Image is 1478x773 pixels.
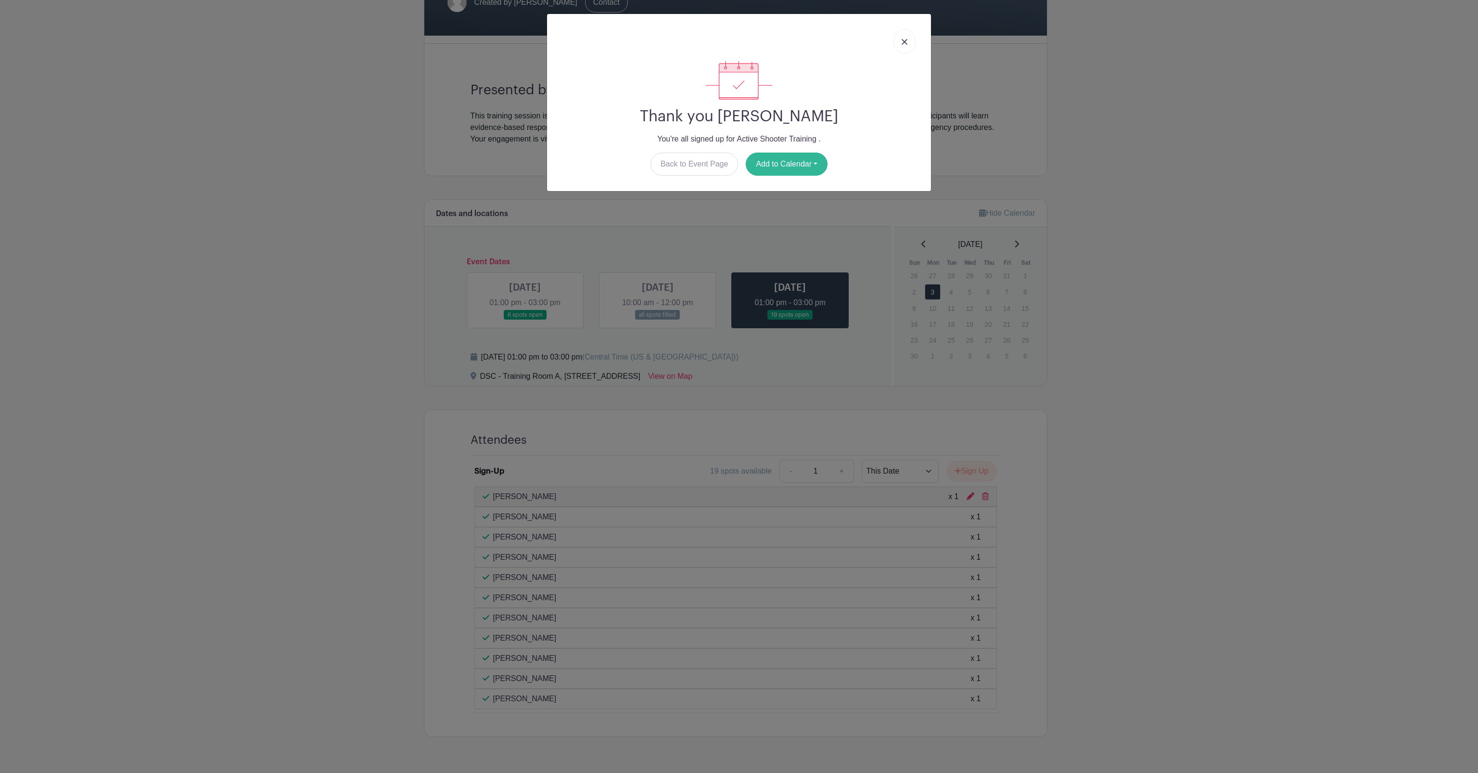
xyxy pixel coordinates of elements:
[650,153,739,176] a: Back to Event Page
[706,61,772,100] img: signup_complete-c468d5dda3e2740ee63a24cb0ba0d3ce5d8a4ecd24259e683200fb1569d990c8.svg
[746,153,828,176] button: Add to Calendar
[555,133,923,145] p: You're all signed up for Active Shooter Training .
[902,39,907,45] img: close_button-5f87c8562297e5c2d7936805f587ecaba9071eb48480494691a3f1689db116b3.svg
[555,107,923,126] h2: Thank you [PERSON_NAME]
